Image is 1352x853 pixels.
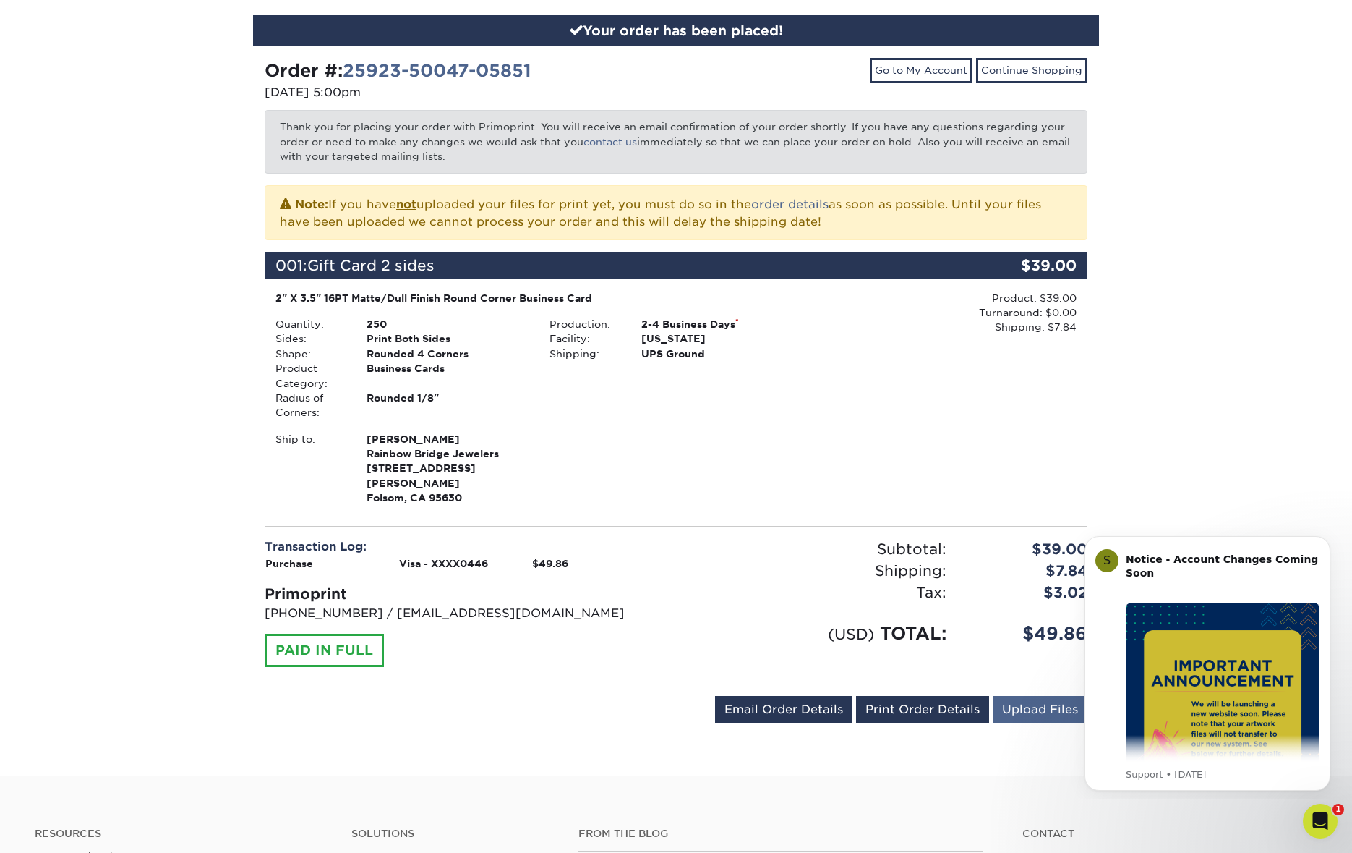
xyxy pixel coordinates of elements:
[1063,523,1352,799] iframe: Intercom notifications message
[265,60,531,81] strong: Order #:
[367,446,528,461] span: Rainbow Bridge Jewelers
[950,252,1087,279] div: $39.00
[676,582,957,603] div: Tax:
[265,252,950,279] div: 001:
[751,198,829,211] a: order details
[828,625,874,643] small: (USD)
[356,331,539,346] div: Print Both Sides
[265,391,356,420] div: Radius of Corners:
[356,317,539,331] div: 250
[880,623,946,644] span: TOTAL:
[396,198,416,211] b: not
[265,538,665,556] div: Transaction Log:
[399,558,488,569] strong: Visa - XXXX0446
[630,331,813,346] div: [US_STATE]
[343,60,531,81] a: 25923-50047-05851
[957,560,1098,582] div: $7.84
[265,347,356,361] div: Shape:
[307,257,435,274] span: Gift Card 2 sides
[813,291,1077,335] div: Product: $39.00 Turnaround: $0.00 Shipping: $7.84
[715,696,852,723] a: Email Order Details
[539,347,630,361] div: Shipping:
[957,582,1098,603] div: $3.02
[532,558,568,569] strong: $49.86
[367,461,528,491] span: [STREET_ADDRESS][PERSON_NAME]
[539,317,630,331] div: Production:
[630,317,813,331] div: 2-4 Business Days
[265,605,665,622] p: [PHONE_NUMBER] / [EMAIL_ADDRESS][DOMAIN_NAME]
[265,432,356,506] div: Ship to:
[356,391,539,420] div: Rounded 1/8"
[870,58,972,82] a: Go to My Account
[265,558,313,569] strong: Purchase
[676,538,957,560] div: Subtotal:
[367,432,528,504] strong: Folsom, CA 95630
[265,361,356,391] div: Product Category:
[295,198,328,211] strong: Note:
[275,291,803,305] div: 2" X 3.5" 16PT Matte/Dull Finish Round Corner Business Card
[265,583,665,605] div: Primoprint
[856,696,989,723] a: Print Order Details
[1303,804,1338,839] iframe: Intercom live chat
[976,58,1087,82] a: Continue Shopping
[1022,828,1317,840] a: Contact
[265,317,356,331] div: Quantity:
[578,828,983,840] h4: From the Blog
[265,110,1087,173] p: Thank you for placing your order with Primoprint. You will receive an email confirmation of your ...
[265,331,356,346] div: Sides:
[356,361,539,391] div: Business Cards
[539,331,630,346] div: Facility:
[957,538,1098,560] div: $39.00
[1332,804,1344,815] span: 1
[253,15,1099,47] div: Your order has been placed!
[356,347,539,361] div: Rounded 4 Corners
[957,621,1098,647] div: $49.86
[280,195,1072,231] p: If you have uploaded your files for print yet, you must do so in the as soon as possible. Until y...
[265,634,384,667] div: PAID IN FULL
[583,136,637,148] a: contact us
[676,560,957,582] div: Shipping:
[993,696,1087,723] a: Upload Files
[630,347,813,361] div: UPS Ground
[265,84,665,101] p: [DATE] 5:00pm
[367,432,528,446] span: [PERSON_NAME]
[35,828,330,840] h4: Resources
[351,828,556,840] h4: Solutions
